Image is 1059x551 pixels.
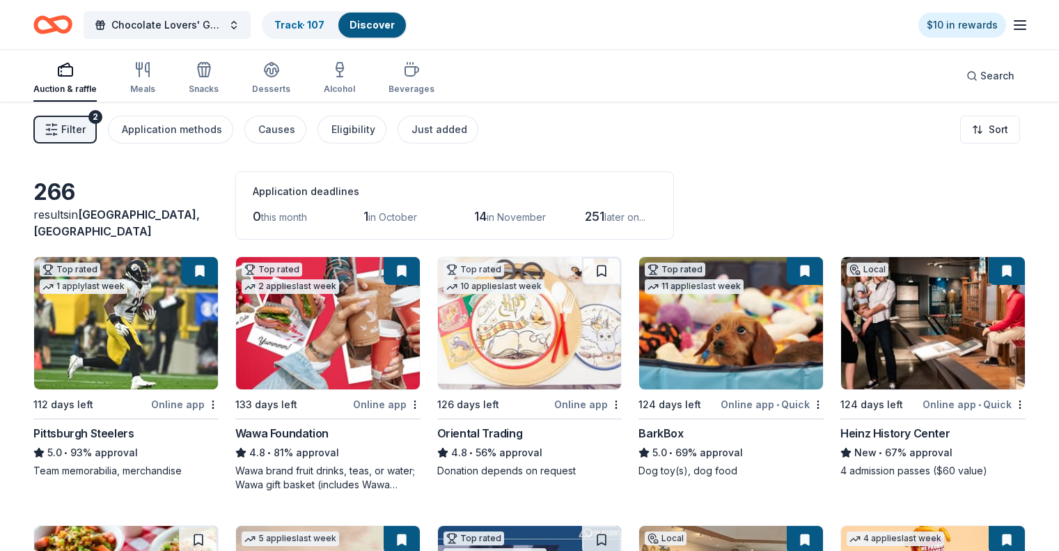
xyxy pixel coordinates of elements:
div: Heinz History Center [840,425,950,442]
span: this month [261,211,307,223]
div: 2 [88,110,102,124]
span: 4.8 [249,444,265,461]
button: Desserts [252,56,290,102]
div: 10 applies last week [444,279,544,294]
span: • [64,447,68,458]
a: Image for Pittsburgh SteelersTop rated1 applylast week112 days leftOnline appPittsburgh Steelers5... [33,256,219,478]
img: Image for BarkBox [639,257,823,389]
button: Application methods [108,116,233,143]
span: 4.8 [451,444,467,461]
div: Local [847,263,888,277]
div: 56% approval [437,444,622,461]
img: Image for Wawa Foundation [236,257,420,389]
span: 1 [363,209,368,224]
img: Image for Oriental Trading [438,257,622,389]
div: Desserts [252,84,290,95]
button: Chocolate Lovers' Gala [84,11,251,39]
span: 5.0 [47,444,62,461]
span: • [776,399,779,410]
a: Home [33,8,72,41]
button: Alcohol [324,56,355,102]
div: Top rated [444,263,504,277]
div: Online app [151,396,219,413]
div: Online app [353,396,421,413]
div: Just added [411,121,467,138]
div: results [33,206,219,240]
a: Image for BarkBoxTop rated11 applieslast week124 days leftOnline app•QuickBarkBox5.0•69% approval... [638,256,824,478]
div: 81% approval [235,444,421,461]
button: Auction & raffle [33,56,97,102]
div: Auction & raffle [33,84,97,95]
span: 14 [474,209,487,224]
div: 112 days left [33,396,93,413]
button: Sort [960,116,1020,143]
div: Pittsburgh Steelers [33,425,134,442]
span: Search [980,68,1014,84]
button: Beverages [389,56,434,102]
button: Eligibility [317,116,386,143]
span: 251 [585,209,604,224]
button: Just added [398,116,478,143]
span: • [978,399,981,410]
div: BarkBox [638,425,683,442]
div: Causes [258,121,295,138]
div: Local [645,531,687,545]
button: Track· 107Discover [262,11,407,39]
a: $10 in rewards [918,13,1006,38]
button: Search [955,62,1026,90]
div: 69% approval [638,444,824,461]
span: • [670,447,673,458]
span: Sort [989,121,1008,138]
button: Meals [130,56,155,102]
a: Image for Heinz History CenterLocal124 days leftOnline app•QuickHeinz History CenterNew•67% appro... [840,256,1026,478]
div: 124 days left [638,396,701,413]
div: 124 days left [840,396,903,413]
div: Wawa brand fruit drinks, teas, or water; Wawa gift basket (includes Wawa products and coupons) [235,464,421,492]
div: 133 days left [235,396,297,413]
img: Image for Pittsburgh Steelers [34,257,218,389]
div: Online app [554,396,622,413]
div: 266 [33,178,219,206]
span: Filter [61,121,86,138]
div: Team memorabilia, merchandise [33,464,219,478]
a: Image for Oriental TradingTop rated10 applieslast week126 days leftOnline appOriental Trading4.8•... [437,256,622,478]
span: 5.0 [652,444,667,461]
button: Causes [244,116,306,143]
span: in [33,208,200,238]
span: Chocolate Lovers' Gala [111,17,223,33]
div: 4 admission passes ($60 value) [840,464,1026,478]
span: • [267,447,271,458]
div: 1 apply last week [40,279,127,294]
div: 5 applies last week [242,531,339,546]
a: Track· 107 [274,19,324,31]
span: 0 [253,209,261,224]
a: Image for Wawa FoundationTop rated2 applieslast week133 days leftOnline appWawa Foundation4.8•81%... [235,256,421,492]
div: Oriental Trading [437,425,523,442]
div: Online app Quick [923,396,1026,413]
div: Snacks [189,84,219,95]
div: 67% approval [840,444,1026,461]
button: Snacks [189,56,219,102]
span: [GEOGRAPHIC_DATA], [GEOGRAPHIC_DATA] [33,208,200,238]
div: Meals [130,84,155,95]
a: Discover [350,19,395,31]
div: Top rated [645,263,705,277]
div: Online app Quick [721,396,824,413]
div: Wawa Foundation [235,425,329,442]
div: Alcohol [324,84,355,95]
div: 4 applies last week [847,531,944,546]
div: 11 applies last week [645,279,744,294]
div: Beverages [389,84,434,95]
div: Top rated [444,531,504,545]
div: 126 days left [437,396,499,413]
span: • [879,447,883,458]
span: in November [487,211,546,223]
div: Donation depends on request [437,464,622,478]
div: Application methods [122,121,222,138]
div: Top rated [242,263,302,277]
button: Filter2 [33,116,97,143]
span: New [854,444,877,461]
div: Top rated [40,263,100,277]
div: Dog toy(s), dog food [638,464,824,478]
img: Image for Heinz History Center [841,257,1025,389]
